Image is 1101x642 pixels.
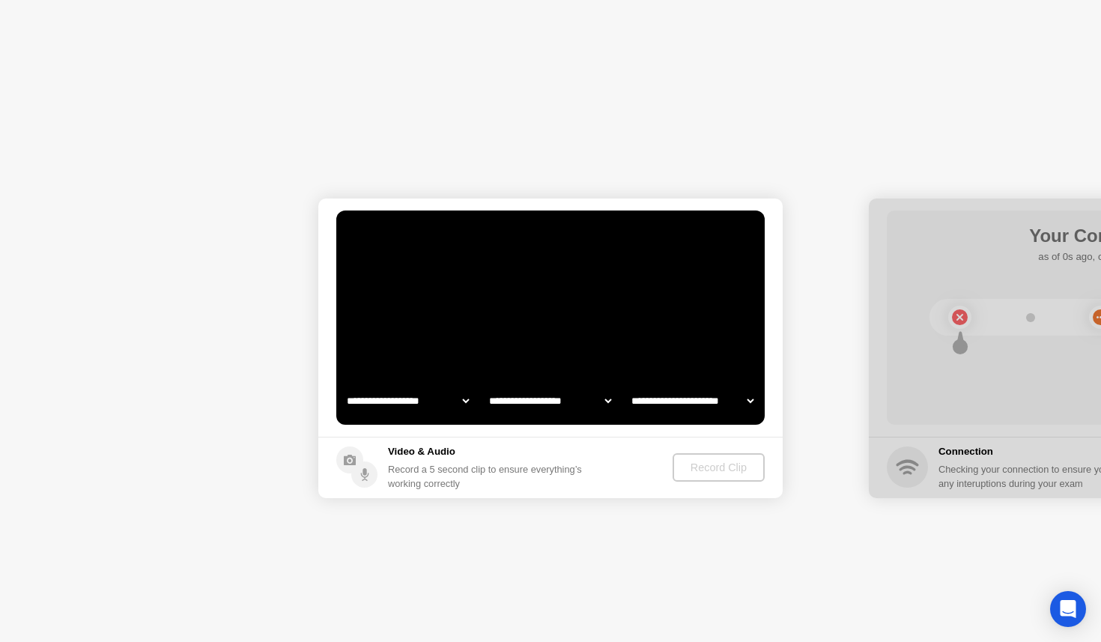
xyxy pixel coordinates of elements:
select: Available cameras [344,386,472,416]
div: Record Clip [679,461,759,473]
h5: Video & Audio [388,444,588,459]
div: Record a 5 second clip to ensure everything’s working correctly [388,462,588,491]
button: Record Clip [673,453,765,482]
select: Available speakers [486,386,614,416]
div: Open Intercom Messenger [1050,591,1086,627]
select: Available microphones [628,386,756,416]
